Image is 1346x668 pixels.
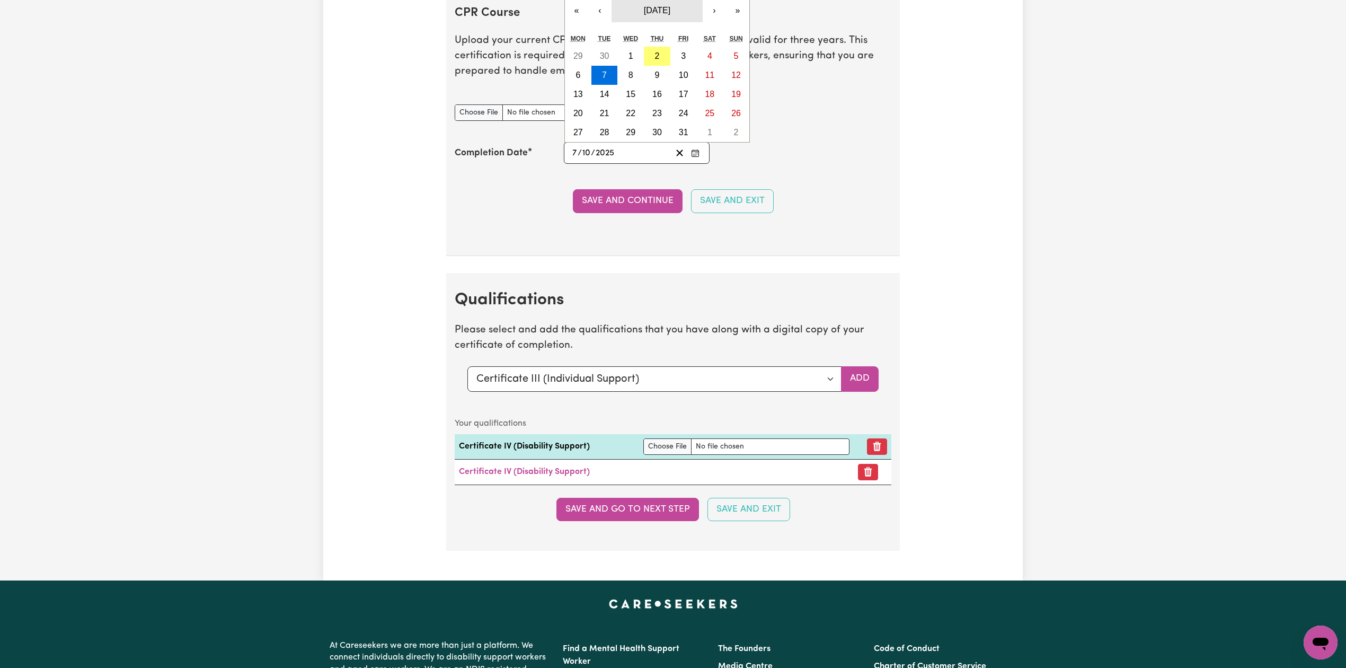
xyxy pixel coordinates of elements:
[578,148,582,158] span: /
[644,104,670,123] button: October 23, 2025
[563,645,679,666] a: Find a Mental Health Support Worker
[705,71,714,80] abbr: October 11, 2025
[628,71,633,80] abbr: October 8, 2025
[681,51,686,60] abbr: October 3, 2025
[617,104,644,123] button: October 22, 2025
[455,33,891,79] p: Upload your current CPR Course Certificate, which is typically valid for three years. This certif...
[602,71,607,80] abbr: October 7, 2025
[600,128,609,137] abbr: October 28, 2025
[617,66,644,85] button: October 8, 2025
[628,51,633,60] abbr: October 1, 2025
[626,109,635,118] abbr: October 22, 2025
[671,146,688,160] button: Clear date
[626,128,635,137] abbr: October 29, 2025
[591,104,618,123] button: October 21, 2025
[617,47,644,66] button: October 1, 2025
[697,104,723,123] button: October 25, 2025
[600,51,609,60] abbr: September 30, 2025
[565,66,591,85] button: October 6, 2025
[723,104,749,123] button: October 26, 2025
[705,90,714,99] abbr: October 18, 2025
[455,434,639,460] td: Certificate IV (Disability Support)
[582,146,591,160] input: --
[652,128,662,137] abbr: October 30, 2025
[572,146,578,160] input: --
[455,146,528,160] label: Completion Date
[704,35,716,42] abbr: Saturday
[841,366,879,392] button: Add selected qualification
[591,148,595,158] span: /
[858,464,878,480] button: Remove certificate
[679,90,688,99] abbr: October 17, 2025
[565,85,591,104] button: October 13, 2025
[652,109,662,118] abbr: October 23, 2025
[705,109,714,118] abbr: October 25, 2025
[697,85,723,104] button: October 18, 2025
[644,123,670,142] button: October 30, 2025
[655,51,660,60] abbr: October 2, 2025
[651,35,664,42] abbr: Thursday
[697,47,723,66] button: October 4, 2025
[644,47,670,66] button: October 2, 2025
[571,35,586,42] abbr: Monday
[644,6,670,15] span: [DATE]
[734,51,739,60] abbr: October 5, 2025
[679,109,688,118] abbr: October 24, 2025
[623,35,638,42] abbr: Wednesday
[697,66,723,85] button: October 11, 2025
[455,323,891,354] p: Please select and add the qualifications that you have along with a digital copy of your certific...
[678,35,688,42] abbr: Friday
[874,645,940,653] a: Code of Conduct
[707,498,790,521] button: Save and Exit
[617,123,644,142] button: October 29, 2025
[723,123,749,142] button: November 2, 2025
[723,85,749,104] button: October 19, 2025
[600,90,609,99] abbr: October 14, 2025
[626,90,635,99] abbr: October 15, 2025
[573,128,583,137] abbr: October 27, 2025
[565,47,591,66] button: September 29, 2025
[565,104,591,123] button: October 20, 2025
[723,66,749,85] button: October 12, 2025
[609,600,738,608] a: Careseekers home page
[734,128,739,137] abbr: November 2, 2025
[565,123,591,142] button: October 27, 2025
[731,90,741,99] abbr: October 19, 2025
[600,109,609,118] abbr: October 21, 2025
[644,85,670,104] button: October 16, 2025
[591,47,618,66] button: September 30, 2025
[573,189,683,213] button: Save and Continue
[455,6,891,21] h2: CPR Course
[595,146,615,160] input: ----
[652,90,662,99] abbr: October 16, 2025
[670,85,697,104] button: October 17, 2025
[655,71,660,80] abbr: October 9, 2025
[617,85,644,104] button: October 15, 2025
[455,413,891,434] caption: Your qualifications
[723,47,749,66] button: October 5, 2025
[718,645,771,653] a: The Founders
[688,146,703,160] button: Enter the Completion Date of your CPR Course
[591,66,618,85] button: October 7, 2025
[556,498,699,521] button: Save and go to next step
[598,35,611,42] abbr: Tuesday
[679,128,688,137] abbr: October 31, 2025
[591,85,618,104] button: October 14, 2025
[573,109,583,118] abbr: October 20, 2025
[670,104,697,123] button: October 24, 2025
[670,66,697,85] button: October 10, 2025
[707,51,712,60] abbr: October 4, 2025
[591,123,618,142] button: October 28, 2025
[670,123,697,142] button: October 31, 2025
[691,189,774,213] button: Save and Exit
[455,290,891,310] h2: Qualifications
[731,71,741,80] abbr: October 12, 2025
[573,51,583,60] abbr: September 29, 2025
[867,438,887,455] button: Remove qualification
[679,71,688,80] abbr: October 10, 2025
[573,90,583,99] abbr: October 13, 2025
[731,109,741,118] abbr: October 26, 2025
[575,71,580,80] abbr: October 6, 2025
[670,47,697,66] button: October 3, 2025
[729,35,742,42] abbr: Sunday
